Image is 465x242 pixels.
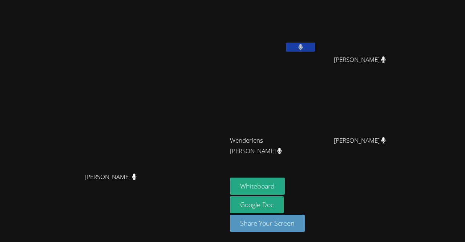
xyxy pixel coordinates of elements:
[334,55,386,65] span: [PERSON_NAME]
[230,178,285,195] button: Whiteboard
[230,135,311,156] span: Wenderlens [PERSON_NAME]
[85,172,137,182] span: [PERSON_NAME]
[230,215,305,232] button: Share Your Screen
[230,196,284,213] a: Google Doc
[334,135,386,146] span: [PERSON_NAME]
